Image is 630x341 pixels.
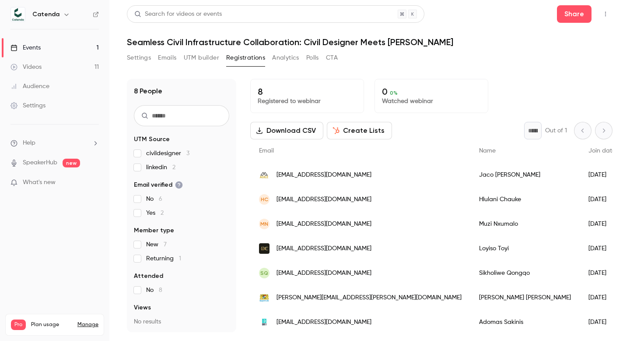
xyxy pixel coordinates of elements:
[164,242,167,248] span: 7
[10,43,41,52] div: Events
[470,261,580,285] div: Sikholiwe Qongqo
[134,181,183,189] span: Email verified
[31,321,72,328] span: Plan usage
[258,86,357,97] p: 8
[134,317,229,326] p: No results
[259,243,269,254] img: dabisa.co.za
[77,321,98,328] a: Manage
[580,285,624,310] div: [DATE]
[159,287,162,293] span: 8
[306,51,319,65] button: Polls
[276,269,371,278] span: [EMAIL_ADDRESS][DOMAIN_NAME]
[580,261,624,285] div: [DATE]
[390,90,398,96] span: 0 %
[580,310,624,334] div: [DATE]
[276,170,371,180] span: [EMAIL_ADDRESS][DOMAIN_NAME]
[23,158,57,167] a: SpeakerHub
[276,244,371,253] span: [EMAIL_ADDRESS][DOMAIN_NAME]
[146,149,189,158] span: civildesigner
[276,293,462,302] span: [PERSON_NAME][EMAIL_ADDRESS][PERSON_NAME][DOMAIN_NAME]
[470,236,580,261] div: Loyiso Toyi
[272,51,299,65] button: Analytics
[580,163,624,187] div: [DATE]
[186,150,189,156] span: 3
[470,163,580,187] div: Jaco [PERSON_NAME]
[159,196,162,202] span: 6
[158,51,176,65] button: Emails
[146,286,162,295] span: No
[127,51,151,65] button: Settings
[382,97,481,106] p: Watched webinar
[470,310,580,334] div: Adomas Sakinis
[326,51,338,65] button: CTA
[134,226,174,235] span: Member type
[10,82,49,91] div: Audience
[470,212,580,236] div: Muzi Nxumalo
[10,139,99,148] li: help-dropdown-opener
[276,220,371,229] span: [EMAIL_ADDRESS][DOMAIN_NAME]
[146,195,162,203] span: No
[259,148,274,154] span: Email
[146,254,181,263] span: Returning
[134,135,170,144] span: UTM Source
[63,159,80,167] span: new
[146,240,167,249] span: New
[172,164,175,170] span: 2
[32,10,59,19] h6: Catenda
[260,269,268,277] span: SQ
[259,170,269,180] img: agile.co.za
[259,317,269,327] img: balticbim.eu
[545,126,567,135] p: Out of 1
[261,195,268,203] span: HC
[11,7,25,21] img: Catenda
[184,51,219,65] button: UTM builder
[134,10,222,19] div: Search for videos or events
[258,97,357,106] p: Registered to webinar
[250,122,323,139] button: Download CSV
[134,303,151,312] span: Views
[382,86,481,97] p: 0
[134,272,163,281] span: Attended
[580,187,624,212] div: [DATE]
[259,292,269,303] img: stbapa.bayern.de
[23,178,56,187] span: What's new
[260,220,268,228] span: MN
[134,86,162,96] h1: 8 People
[146,209,164,217] span: Yes
[161,210,164,216] span: 2
[588,148,616,154] span: Join date
[88,179,99,187] iframe: Noticeable Trigger
[226,51,265,65] button: Registrations
[146,163,175,172] span: linkedin
[470,187,580,212] div: Hlulani Chauke
[276,195,371,204] span: [EMAIL_ADDRESS][DOMAIN_NAME]
[179,256,181,262] span: 1
[127,37,612,47] h1: Seamless Civil Infrastructure Collaboration: Civil Designer Meets [PERSON_NAME]
[11,320,26,330] span: Pro
[10,101,45,110] div: Settings
[470,285,580,310] div: [PERSON_NAME] [PERSON_NAME]
[557,5,591,23] button: Share
[479,148,496,154] span: Name
[23,139,35,148] span: Help
[580,236,624,261] div: [DATE]
[10,63,42,71] div: Videos
[580,212,624,236] div: [DATE]
[327,122,392,139] button: Create Lists
[276,318,371,327] span: [EMAIL_ADDRESS][DOMAIN_NAME]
